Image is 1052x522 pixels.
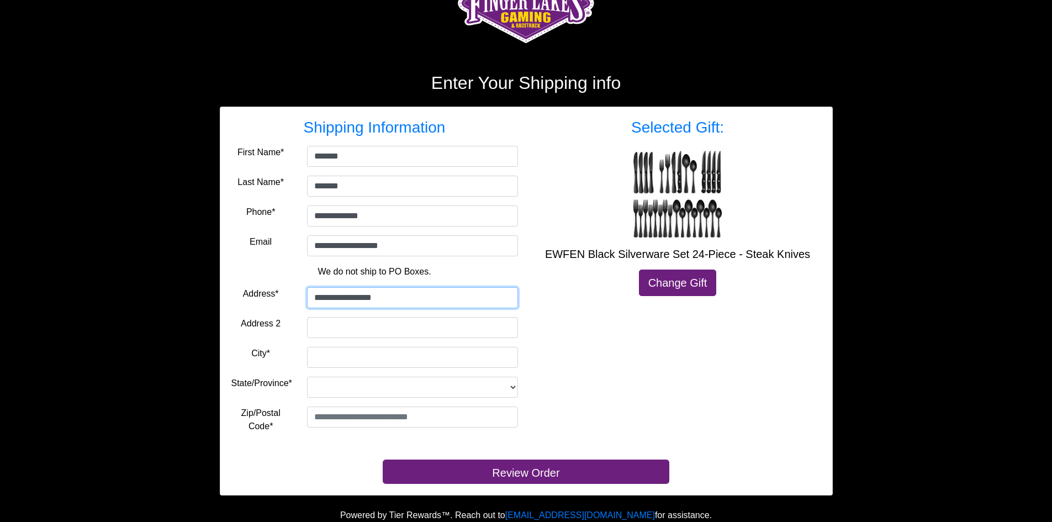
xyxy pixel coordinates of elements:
span: Powered by Tier Rewards™. Reach out to for assistance. [340,510,712,520]
a: Change Gift [639,270,717,296]
h3: Selected Gift: [535,118,821,137]
a: [EMAIL_ADDRESS][DOMAIN_NAME] [505,510,655,520]
label: Phone* [246,205,276,219]
label: Email [250,235,272,249]
label: Zip/Postal Code* [231,407,290,433]
button: Review Order [383,460,669,484]
label: City* [251,347,270,360]
label: Address* [243,287,279,300]
h5: EWFEN Black Silverware Set 24-Piece - Steak Knives [535,247,821,261]
label: Address 2 [241,317,281,330]
p: We do not ship to PO Boxes. [240,265,510,278]
h3: Shipping Information [231,118,518,137]
img: EWFEN Black Silverware Set 24-Piece - Steak Knives [633,150,722,239]
h2: Enter Your Shipping info [220,72,833,93]
label: State/Province* [231,377,292,390]
label: First Name* [237,146,284,159]
label: Last Name* [237,176,284,189]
